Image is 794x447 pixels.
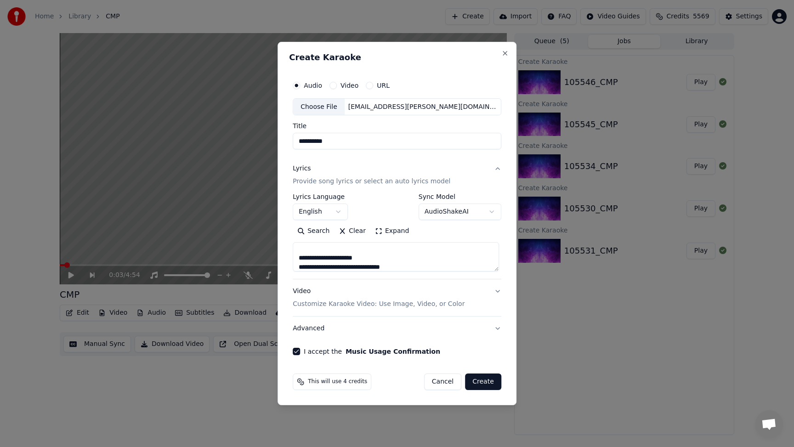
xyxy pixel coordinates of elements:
[304,348,440,355] label: I accept the
[345,102,501,112] div: [EMAIL_ADDRESS][PERSON_NAME][DOMAIN_NAME]/Shared drives/Sing King G Drive/Filemaker/CPT_Tracks/Ne...
[293,99,345,115] div: Choose File
[293,280,501,317] button: VideoCustomize Karaoke Video: Use Image, Video, or Color
[377,82,390,89] label: URL
[293,194,348,200] label: Lyrics Language
[293,224,334,239] button: Search
[370,224,414,239] button: Expand
[424,373,461,390] button: Cancel
[304,82,322,89] label: Audio
[465,373,501,390] button: Create
[293,317,501,340] button: Advanced
[293,177,450,187] p: Provide song lyrics or select an auto lyrics model
[340,82,358,89] label: Video
[289,53,505,62] h2: Create Karaoke
[293,123,501,130] label: Title
[334,224,370,239] button: Clear
[293,164,311,174] div: Lyrics
[346,348,440,355] button: I accept the
[293,194,501,279] div: LyricsProvide song lyrics or select an auto lyrics model
[293,287,465,309] div: Video
[308,378,367,385] span: This will use 4 credits
[419,194,501,200] label: Sync Model
[293,157,501,194] button: LyricsProvide song lyrics or select an auto lyrics model
[293,300,465,309] p: Customize Karaoke Video: Use Image, Video, or Color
